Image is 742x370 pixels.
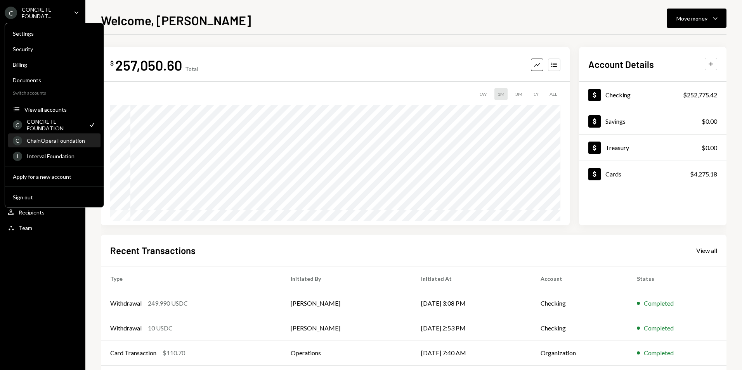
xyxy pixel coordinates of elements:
a: Recipients [5,205,81,219]
td: [PERSON_NAME] [281,316,411,341]
div: Move money [676,14,707,22]
div: C [5,7,17,19]
td: [DATE] 7:40 AM [412,341,531,365]
div: $0.00 [702,143,717,152]
a: Checking$252,775.42 [579,82,726,108]
h1: Welcome, [PERSON_NAME] [101,12,251,28]
div: Completed [644,348,674,358]
div: Cards [605,170,621,178]
div: View all accounts [24,106,96,113]
div: Apply for a new account [13,173,96,180]
div: $0.00 [702,117,717,126]
div: 3M [512,88,525,100]
div: Interval Foundation [27,153,96,159]
a: Team [5,221,81,235]
a: Documents [8,73,101,87]
div: 1Y [530,88,542,100]
a: Savings$0.00 [579,108,726,134]
a: Security [8,42,101,56]
div: Settings [13,30,96,37]
td: Organization [531,341,628,365]
div: Completed [644,323,674,333]
div: Team [19,225,32,231]
th: Initiated At [412,266,531,291]
a: Treasury$0.00 [579,135,726,161]
div: $110.70 [163,348,185,358]
div: Withdrawal [110,299,142,308]
button: View all accounts [8,103,101,117]
div: $252,775.42 [683,90,717,100]
th: Status [628,266,726,291]
div: ALL [546,88,560,100]
td: [PERSON_NAME] [281,291,411,316]
th: Type [101,266,281,291]
div: CONCRETE FOUNDAT... [22,6,68,19]
div: $ [110,59,114,67]
th: Account [531,266,628,291]
h2: Recent Transactions [110,244,196,257]
td: [DATE] 3:08 PM [412,291,531,316]
td: Operations [281,341,411,365]
div: View all [696,247,717,254]
td: Checking [531,291,628,316]
div: Documents [13,77,96,83]
div: Withdrawal [110,323,142,333]
div: CONCRETE FOUNDATION [27,118,83,131]
div: $4,275.18 [690,169,717,179]
div: C [13,136,22,145]
div: Card Transaction [110,348,156,358]
div: Checking [605,91,631,99]
div: Recipients [19,209,45,216]
a: IInterval Foundation [8,149,101,163]
div: Security [13,46,96,52]
div: Completed [644,299,674,308]
div: 249,990 USDC [148,299,188,308]
a: Billing [8,57,101,71]
a: Settings [8,26,101,40]
h2: Account Details [588,58,654,71]
div: Savings [605,118,626,125]
div: ChainOpera Foundation [27,137,96,144]
div: Treasury [605,144,629,151]
button: Apply for a new account [8,170,101,184]
div: Billing [13,61,96,68]
div: Switch accounts [5,88,104,96]
div: Total [185,66,198,72]
td: Checking [531,316,628,341]
div: 10 USDC [148,323,173,333]
div: C [13,120,22,130]
button: Sign out [8,190,101,204]
td: [DATE] 2:53 PM [412,316,531,341]
button: Move money [667,9,726,28]
div: 1M [494,88,508,100]
div: I [13,152,22,161]
a: Cards$4,275.18 [579,161,726,187]
div: 257,050.60 [115,56,182,74]
div: 1W [476,88,490,100]
a: CChainOpera Foundation [8,133,101,147]
div: Sign out [13,194,96,201]
a: View all [696,246,717,254]
th: Initiated By [281,266,411,291]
